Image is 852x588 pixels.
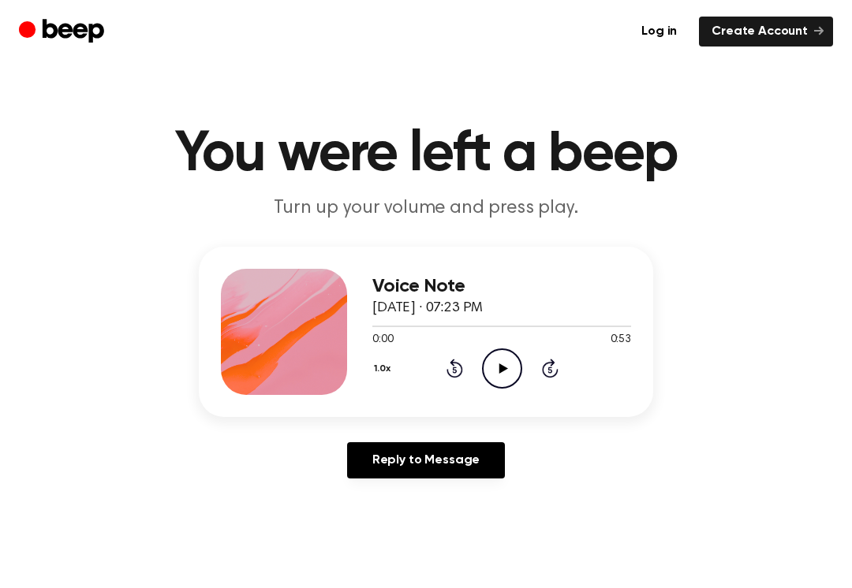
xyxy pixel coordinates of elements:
[629,17,689,47] a: Log in
[347,442,505,478] a: Reply to Message
[699,17,833,47] a: Create Account
[372,276,631,297] h3: Voice Note
[611,332,631,348] span: 0:53
[372,355,397,382] button: 1.0x
[123,195,729,221] p: Turn up your volume and press play.
[19,17,108,47] a: Beep
[372,332,393,348] span: 0:00
[22,126,830,183] h1: You were left a beep
[372,301,483,315] span: [DATE] · 07:23 PM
